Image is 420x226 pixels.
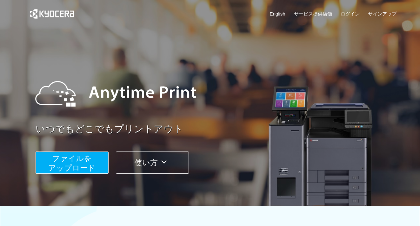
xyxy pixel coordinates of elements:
[116,152,189,174] button: 使い方
[48,154,96,172] span: ファイルを ​​アップロード
[341,10,360,17] a: ログイン
[270,10,285,17] a: English
[368,10,397,17] a: サインアップ
[294,10,332,17] a: サービス提供店舗
[36,122,401,136] a: いつでもどこでもプリントアウト
[36,152,109,174] button: ファイルを​​アップロード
